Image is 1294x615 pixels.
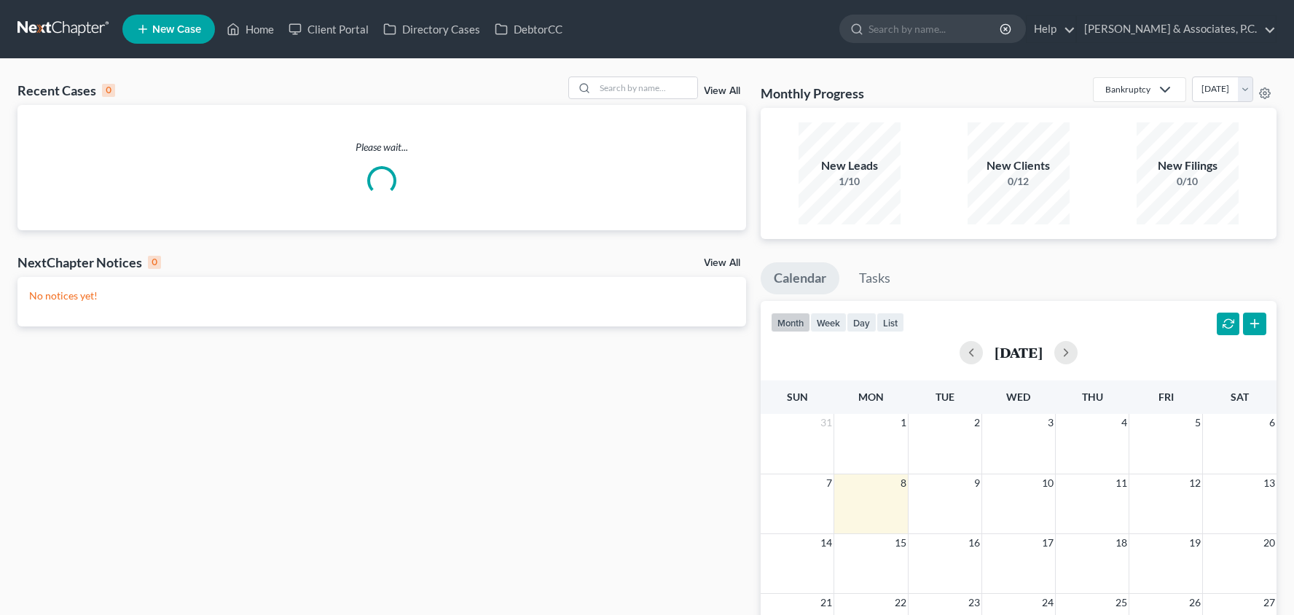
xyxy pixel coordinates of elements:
[819,414,834,431] span: 31
[1046,414,1055,431] span: 3
[846,262,903,294] a: Tasks
[858,391,884,403] span: Mon
[17,254,161,271] div: NextChapter Notices
[1137,174,1239,189] div: 0/10
[102,84,115,97] div: 0
[847,313,877,332] button: day
[1188,594,1202,611] span: 26
[152,24,201,35] span: New Case
[799,174,901,189] div: 1/10
[1040,474,1055,492] span: 10
[968,157,1070,174] div: New Clients
[1114,474,1129,492] span: 11
[1268,414,1277,431] span: 6
[1105,83,1150,95] div: Bankruptcy
[29,289,734,303] p: No notices yet!
[595,77,697,98] input: Search by name...
[1040,594,1055,611] span: 24
[877,313,904,332] button: list
[376,16,487,42] a: Directory Cases
[1193,414,1202,431] span: 5
[17,82,115,99] div: Recent Cases
[704,86,740,96] a: View All
[1040,534,1055,552] span: 17
[219,16,281,42] a: Home
[1114,534,1129,552] span: 18
[1077,16,1276,42] a: [PERSON_NAME] & Associates, P.C.
[771,313,810,332] button: month
[17,140,746,154] p: Please wait...
[1082,391,1103,403] span: Thu
[968,174,1070,189] div: 0/12
[899,474,908,492] span: 8
[1262,594,1277,611] span: 27
[799,157,901,174] div: New Leads
[704,258,740,268] a: View All
[148,256,161,269] div: 0
[810,313,847,332] button: week
[1027,16,1075,42] a: Help
[1114,594,1129,611] span: 25
[1158,391,1174,403] span: Fri
[819,594,834,611] span: 21
[1188,474,1202,492] span: 12
[487,16,570,42] a: DebtorCC
[893,594,908,611] span: 22
[1262,474,1277,492] span: 13
[973,414,981,431] span: 2
[967,594,981,611] span: 23
[973,474,981,492] span: 9
[995,345,1043,360] h2: [DATE]
[281,16,376,42] a: Client Portal
[1262,534,1277,552] span: 20
[1231,391,1249,403] span: Sat
[893,534,908,552] span: 15
[967,534,981,552] span: 16
[761,262,839,294] a: Calendar
[761,85,864,102] h3: Monthly Progress
[899,414,908,431] span: 1
[787,391,808,403] span: Sun
[1006,391,1030,403] span: Wed
[936,391,954,403] span: Tue
[825,474,834,492] span: 7
[1188,534,1202,552] span: 19
[868,15,1002,42] input: Search by name...
[819,534,834,552] span: 14
[1120,414,1129,431] span: 4
[1137,157,1239,174] div: New Filings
